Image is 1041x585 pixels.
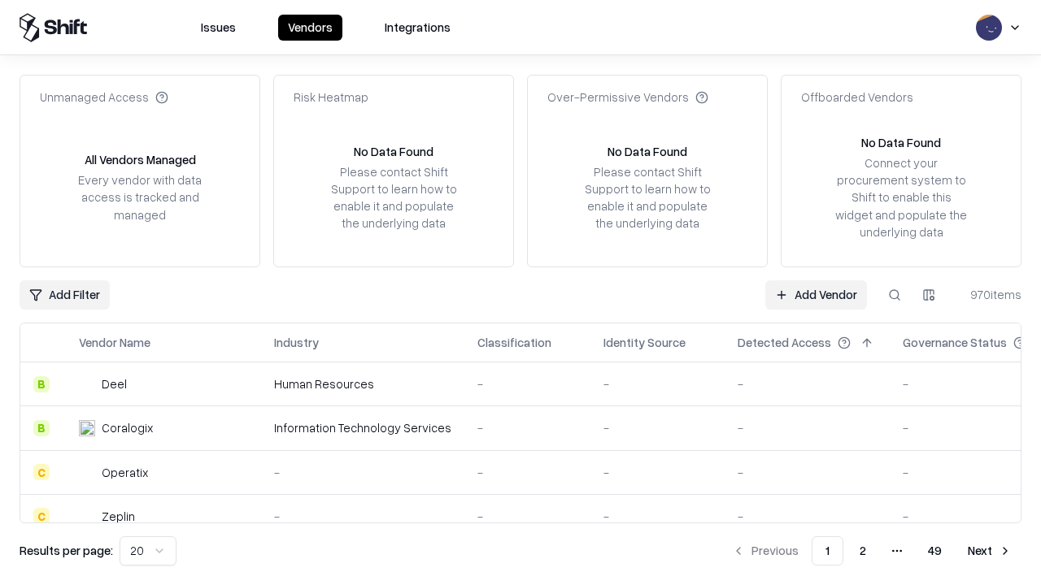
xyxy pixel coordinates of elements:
div: Industry [274,334,319,351]
div: - [738,464,877,481]
div: - [738,508,877,525]
div: Classification [477,334,551,351]
div: Deel [102,375,127,392]
button: 2 [847,536,879,565]
img: Operatix [79,464,95,480]
img: Zeplin [79,508,95,524]
div: Zeplin [102,508,135,525]
div: - [477,464,577,481]
div: Unmanaged Access [40,89,168,106]
div: Please contact Shift Support to learn how to enable it and populate the underlying data [580,163,715,232]
div: - [274,508,451,525]
img: Coralogix [79,420,95,436]
button: Integrations [375,15,460,41]
button: Add Filter [20,280,110,310]
div: Human Resources [274,375,451,392]
div: - [477,508,577,525]
div: - [738,419,877,436]
div: - [477,419,577,436]
div: C [33,464,50,480]
div: Over-Permissive Vendors [547,89,708,106]
button: 49 [915,536,955,565]
p: Results per page: [20,542,113,559]
div: - [603,508,712,525]
div: 970 items [956,286,1021,303]
div: No Data Found [861,134,941,151]
div: Risk Heatmap [294,89,368,106]
a: Add Vendor [765,280,867,310]
div: Governance Status [903,334,1007,351]
button: 1 [812,536,843,565]
div: B [33,376,50,392]
div: C [33,508,50,524]
button: Vendors [278,15,342,41]
button: Next [958,536,1021,565]
img: Deel [79,376,95,392]
div: B [33,420,50,436]
div: Information Technology Services [274,419,451,436]
div: Identity Source [603,334,686,351]
div: No Data Found [608,143,687,160]
div: Every vendor with data access is tracked and managed [72,171,207,223]
div: Operatix [102,464,148,481]
nav: pagination [722,536,1021,565]
div: - [603,375,712,392]
div: Vendor Name [79,334,150,351]
div: No Data Found [354,143,433,160]
div: Connect your procurement system to Shift to enable this widget and populate the underlying data [834,154,969,240]
div: All Vendors Managed [85,151,196,168]
div: - [274,464,451,481]
div: - [477,375,577,392]
div: Coralogix [102,419,153,436]
div: Offboarded Vendors [801,89,913,106]
div: Detected Access [738,334,831,351]
button: Issues [191,15,246,41]
div: - [603,419,712,436]
div: Please contact Shift Support to learn how to enable it and populate the underlying data [326,163,461,232]
div: - [603,464,712,481]
div: - [738,375,877,392]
